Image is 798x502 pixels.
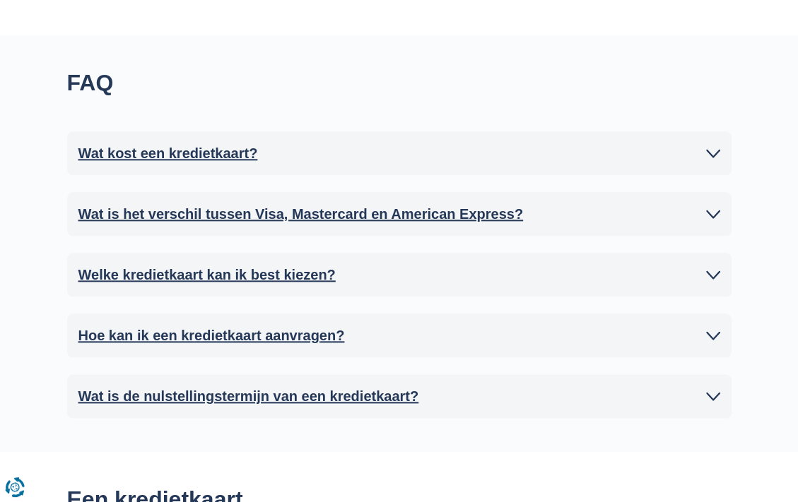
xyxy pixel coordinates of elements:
[78,386,419,407] h2: Wat is de nulstellingstermijn van een kredietkaart?
[78,203,720,225] a: Wat is het verschil tussen Visa, Mastercard en American Express?
[78,264,336,285] h2: Welke kredietkaart kan ik best kiezen?
[78,143,258,164] h2: Wat kost een kredietkaart?
[78,143,720,164] a: Wat kost een kredietkaart?
[78,203,524,225] h2: Wat is het verschil tussen Visa, Mastercard en American Express?
[78,325,720,346] a: Hoe kan ik een kredietkaart aanvragen?
[78,264,720,285] a: Welke kredietkaart kan ik best kiezen?
[78,386,720,407] a: Wat is de nulstellingstermijn van een kredietkaart?
[67,69,503,96] h2: FAQ
[78,325,345,346] h2: Hoe kan ik een kredietkaart aanvragen?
